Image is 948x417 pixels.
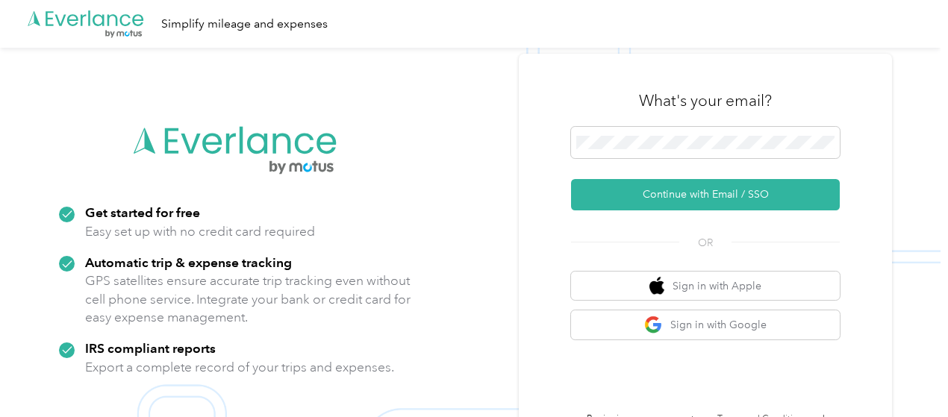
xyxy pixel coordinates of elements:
h3: What's your email? [639,90,772,111]
strong: Automatic trip & expense tracking [85,254,292,270]
strong: Get started for free [85,204,200,220]
strong: IRS compliant reports [85,340,216,356]
div: Simplify mileage and expenses [161,15,328,34]
img: google logo [644,316,663,334]
p: GPS satellites ensure accurate trip tracking even without cell phone service. Integrate your bank... [85,272,411,327]
button: google logoSign in with Google [571,310,840,339]
p: Easy set up with no credit card required [85,222,315,241]
button: apple logoSign in with Apple [571,272,840,301]
img: apple logo [649,277,664,295]
span: OR [679,235,732,251]
button: Continue with Email / SSO [571,179,840,210]
p: Export a complete record of your trips and expenses. [85,358,394,377]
